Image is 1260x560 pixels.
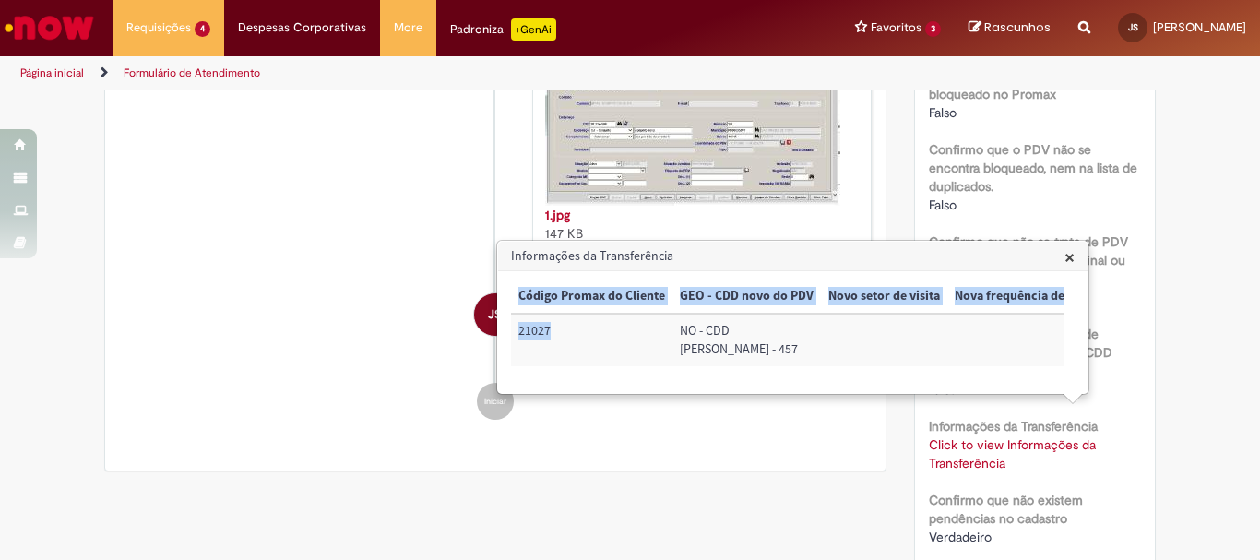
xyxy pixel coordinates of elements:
td: Novo setor de visita: [821,314,947,366]
th: Nova frequência de visita [947,280,1105,314]
span: × [1064,244,1075,269]
img: ServiceNow [2,9,97,46]
td: Código Promax do Cliente: 21027 [511,314,672,366]
span: JS [1128,21,1138,33]
b: Confirmo que o PDV não se encontra bloqueado, nem na lista de duplicados. [929,141,1137,195]
button: Close [1064,247,1075,267]
div: Padroniza [450,18,556,41]
div: 147 KB [545,206,852,243]
a: Click to view Informações da Transferência [929,436,1096,471]
span: [PERSON_NAME] [1153,19,1246,35]
span: Verdadeiro [929,529,992,545]
th: Novo setor de visita [821,280,947,314]
div: Informações da Transferência [496,240,1089,395]
span: Rascunhos [984,18,1051,36]
span: 4 [195,21,210,37]
span: More [394,18,422,37]
span: Falso [929,104,957,121]
a: Rascunhos [969,19,1051,37]
p: +GenAi [511,18,556,41]
b: Confirmo que não se trata de PDV fechado, PDV consumidor final ou PDV duplicado [929,233,1128,287]
div: Jéssica Silva [474,293,517,336]
b: Confirmo que não existem pendências no cadastro [929,492,1083,527]
li: Jéssica Silva [119,276,872,364]
a: Página inicial [20,66,84,80]
td: GEO - CDD novo do PDV: NO - CDD Joao Pessoa - 457 [672,314,821,366]
td: Nova frequência de visita: [947,314,1105,366]
span: Falso [929,381,957,398]
h3: Informações da Transferência [498,242,1088,271]
b: Confirmo que não existe pendências na Inscrição Estadual/CNPJ e que está bloqueado no Promax [929,30,1080,102]
th: Código Promax do Cliente [511,280,672,314]
ul: Trilhas de página [14,56,826,90]
span: Requisições [126,18,191,37]
b: Informações da Transferência [929,418,1098,435]
span: Favoritos [871,18,921,37]
th: GEO - CDD novo do PDV [672,280,821,314]
span: Falso [929,197,957,213]
a: Formulário de Atendimento [124,66,260,80]
span: 3 [925,21,941,37]
span: Despesas Corporativas [238,18,366,37]
a: 1.jpg [545,207,570,223]
span: JS [488,292,502,337]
